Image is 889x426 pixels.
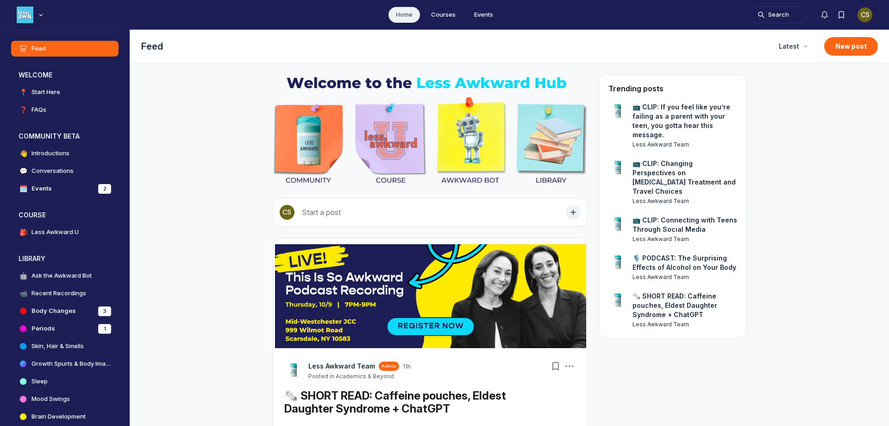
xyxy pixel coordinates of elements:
[31,271,92,280] h4: Ask the Awkward Bot
[31,105,46,114] h4: FAQs
[31,228,79,237] h4: Less Awkward U
[749,6,808,23] button: Search
[388,7,420,23] a: Home
[11,251,119,266] button: LIBRARYCollapse space
[31,88,60,97] h4: Start Here
[98,324,111,334] div: 1
[284,362,303,380] a: View Less Awkward Team profile
[816,6,833,23] button: Notifications
[284,389,506,415] a: 🗞️ SHORT READ: Caffeine pouches, Eldest Daughter Syndrome + ChatGPT
[632,159,737,196] a: 📺 CLIP: Changing Perspectives on [MEDICAL_DATA] Treatment and Travel Choices
[632,235,737,243] a: View user profile
[19,254,45,263] h3: LIBRARY
[17,6,33,23] img: Less Awkward Hub logo
[19,132,80,141] h3: COMMUNITY BETA
[608,102,627,121] a: View user profile
[19,166,28,176] span: 💬
[31,377,48,386] h4: Sleep
[608,159,627,178] a: View user profile
[833,6,850,23] button: Bookmarks
[11,321,119,337] a: Periods1
[11,146,119,161] a: 👋Introductions
[11,68,119,83] button: WELCOMECollapse space
[632,216,737,234] a: 📺 CLIP: Connecting with Teens Through Social Media
[382,363,396,369] span: Admin
[632,102,737,140] a: 📺 CLIP: If you feel like you’re failing as a parent with your teen, you gotta hear this message.
[467,7,501,23] a: Events
[608,292,627,310] a: View user profile
[11,41,119,57] a: Feed
[31,324,55,333] h4: Periods
[11,102,119,118] a: ❓FAQs
[11,268,119,284] a: 🤖Ask the Awkward Bot
[31,44,46,53] h4: Feed
[608,84,664,93] h4: Trending posts
[779,42,799,51] span: Latest
[308,373,394,380] button: Posted in Academics & Beyond
[403,363,411,370] a: 11h
[563,360,576,373] button: Post actions
[858,7,872,22] div: CS
[11,129,119,144] button: COMMUNITY BETACollapse space
[19,184,28,193] span: 🗓️
[19,105,28,114] span: ❓
[98,306,111,316] div: 3
[19,228,28,237] span: 🎒
[11,338,119,354] a: Skin, Hair & Smells
[11,84,119,100] a: 📍Start Here
[632,197,737,205] a: View user profile
[19,210,46,220] h3: COURSE
[11,286,119,301] a: 📹Recent Recordings
[31,149,69,158] h4: Introductions
[11,224,119,240] a: 🎒Less Awkward U
[11,163,119,179] a: 💬Conversations
[31,166,74,176] h4: Conversations
[31,394,70,404] h4: Mood Swings
[141,40,766,53] h1: Feed
[824,37,878,56] button: New post
[549,360,562,373] button: Bookmarks
[424,7,463,23] a: Courses
[11,303,119,319] a: Body Changes3
[273,198,588,227] button: Start a post
[858,7,872,22] button: User menu options
[31,289,86,298] h4: Recent Recordings
[632,140,737,149] a: View user profile
[19,289,28,298] span: 📹
[130,30,889,63] header: Page Header
[280,205,294,220] div: CS
[632,292,737,319] a: 🗞️ SHORT READ: Caffeine pouches, Eldest Daughter Syndrome + ChatGPT
[11,356,119,372] a: Growth Spurts & Body Image
[11,409,119,425] a: Brain Development
[308,362,375,371] a: View Less Awkward Team profile
[31,359,111,369] h4: Growth Spurts & Body Image
[632,254,737,272] a: 🎙️ PODCAST: The Surprising Effects of Alcohol on Your Body
[308,362,411,380] button: View Less Awkward Team profileAdmin11hPosted in Academics & Beyond
[273,238,587,350] img: post cover image
[31,306,76,316] h4: Body Changes
[19,149,28,158] span: 👋
[19,70,52,80] h3: WELCOME
[608,216,627,234] a: View user profile
[11,208,119,223] button: COURSECollapse space
[17,6,45,24] button: Less Awkward Hub logo
[31,184,52,193] h4: Events
[11,374,119,389] a: Sleep
[608,254,627,272] a: View user profile
[632,320,737,329] a: View user profile
[11,181,119,197] a: 🗓️Events2
[773,38,813,55] button: Latest
[19,88,28,97] span: 📍
[19,271,28,280] span: 🤖
[31,342,84,351] h4: Skin, Hair & Smells
[98,184,111,194] div: 2
[11,391,119,407] a: Mood Swings
[31,412,86,421] h4: Brain Development
[632,273,737,281] a: View user profile
[302,208,341,217] span: Start a post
